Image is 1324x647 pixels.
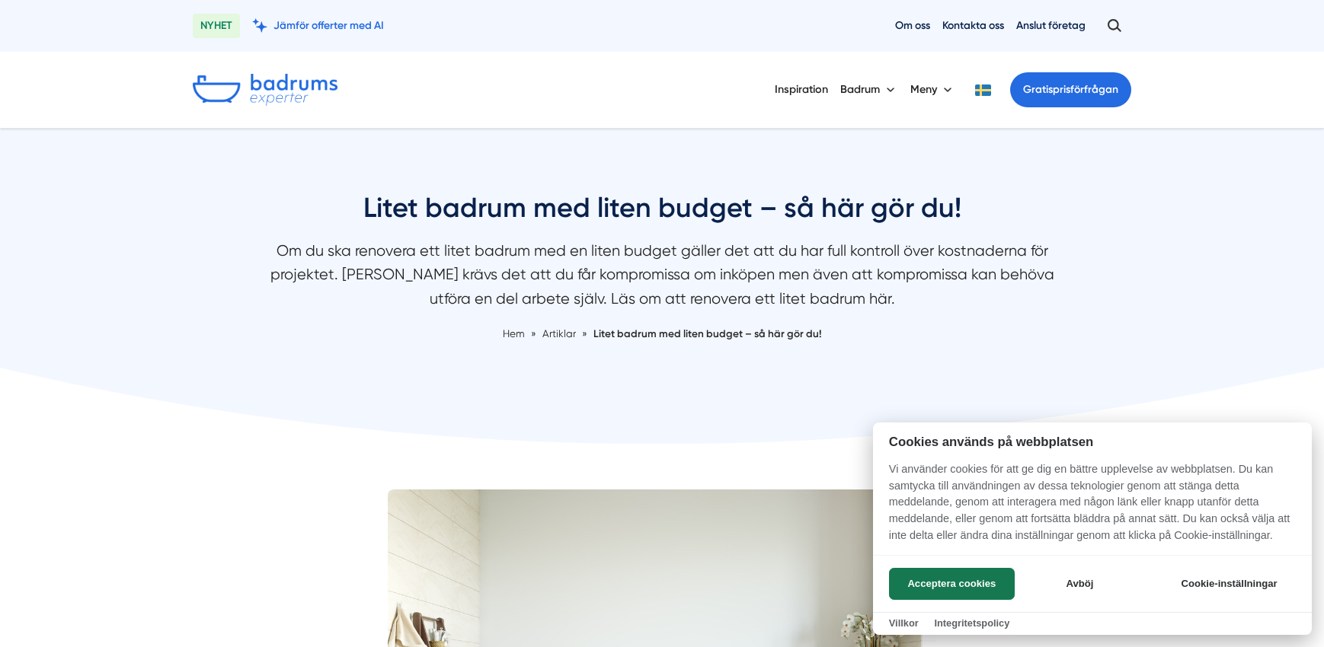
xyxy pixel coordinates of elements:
[1162,568,1296,600] button: Cookie-inställningar
[889,617,919,629] a: Villkor
[873,461,1312,554] p: Vi använder cookies för att ge dig en bättre upplevelse av webbplatsen. Du kan samtycka till anvä...
[873,435,1312,449] h2: Cookies används på webbplatsen
[1019,568,1140,600] button: Avböj
[889,568,1015,600] button: Acceptera cookies
[934,617,1009,629] a: Integritetspolicy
